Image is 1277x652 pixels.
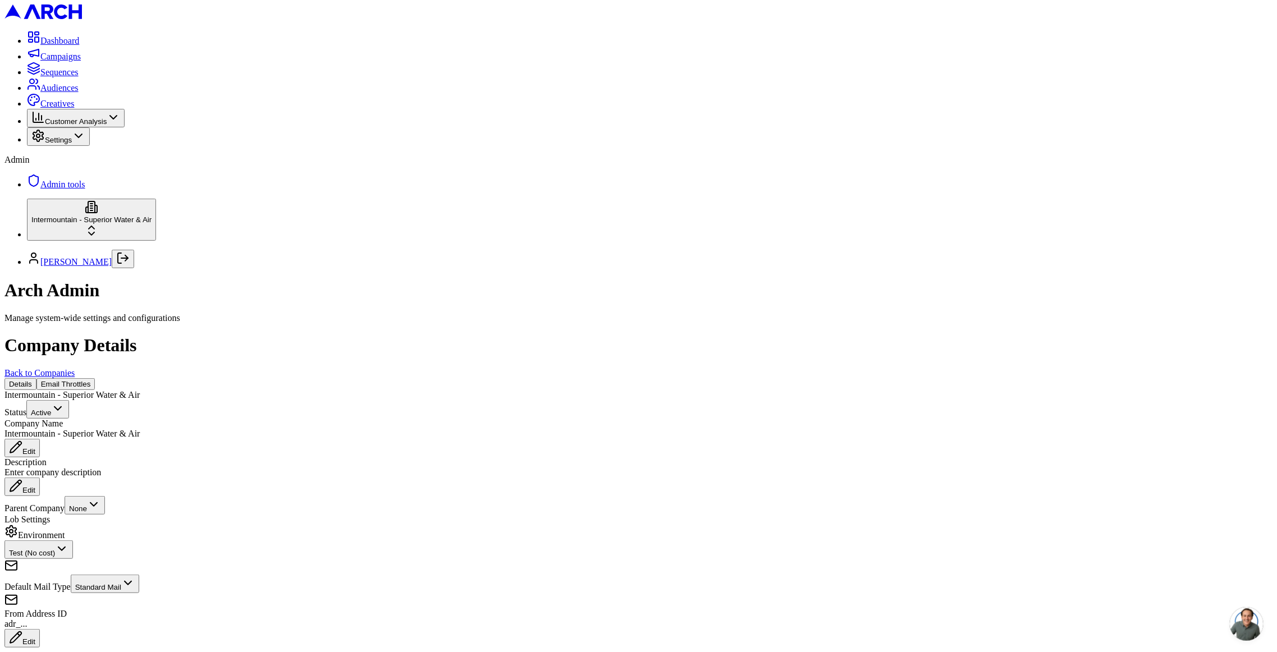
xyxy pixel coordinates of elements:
span: Settings [45,136,72,144]
label: Company Name [4,419,63,428]
a: Dashboard [27,36,79,45]
a: Creatives [27,99,74,108]
div: Lob Settings [4,515,1273,525]
button: Settings [27,127,90,146]
button: Edit [4,477,40,496]
label: Parent Company [4,503,65,513]
a: Campaigns [27,52,81,61]
div: Open chat [1230,607,1264,641]
span: Intermountain - Superior Water & Air [4,429,140,438]
a: Sequences [27,67,79,77]
a: Admin tools [27,180,85,189]
span: Intermountain - Superior Water & Air [31,215,152,224]
span: Creatives [40,99,74,108]
button: Edit [4,439,40,457]
button: Customer Analysis [27,109,125,127]
button: Edit [4,629,40,648]
label: Default Mail Type [4,582,71,591]
span: Dashboard [40,36,79,45]
span: Audiences [40,83,79,93]
span: Edit [22,637,35,646]
span: Campaigns [40,52,81,61]
button: Intermountain - Superior Water & Air [27,199,156,241]
span: Admin tools [40,180,85,189]
h1: Company Details [4,335,1273,356]
h1: Arch Admin [4,280,1273,301]
span: Sequences [40,67,79,77]
div: Manage system-wide settings and configurations [4,313,1273,323]
span: Customer Analysis [45,117,107,126]
a: Audiences [27,83,79,93]
a: Back to Companies [4,368,75,378]
label: Status [4,407,26,417]
label: From Address ID [4,609,67,618]
button: Log out [112,250,134,268]
span: adr_... [4,619,27,628]
label: Description [4,457,47,467]
button: Email Throttles [36,378,95,390]
span: Enter company description [4,467,101,477]
button: Details [4,378,36,390]
span: Edit [22,447,35,456]
label: Environment [18,530,65,540]
div: Intermountain - Superior Water & Air [4,390,1273,400]
div: Admin [4,155,1273,165]
span: Edit [22,486,35,494]
a: [PERSON_NAME] [40,257,112,267]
